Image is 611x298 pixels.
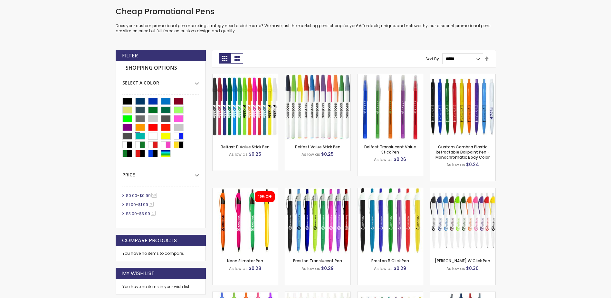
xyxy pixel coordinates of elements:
[374,266,393,271] span: As low as
[435,258,490,263] a: [PERSON_NAME] W Click Pen
[466,161,479,168] span: $0.24
[430,74,495,79] a: Custom Cambria Plastic Retractable Ballpoint Pen - Monochromatic Body Color
[213,74,278,79] a: Belfast B Value Stick Pen
[285,74,350,79] a: Belfast Value Stick Pen
[126,193,137,198] span: $0.00
[122,237,177,244] strong: Compare Products
[122,52,138,59] strong: Filter
[213,74,278,140] img: Belfast B Value Stick Pen
[371,258,409,263] a: Preston B Click Pen
[122,284,199,289] div: You have no items in your wish list.
[293,258,342,263] a: Preston Translucent Pen
[301,266,320,271] span: As low as
[122,270,155,277] strong: My Wish List
[394,265,406,272] span: $0.29
[227,258,263,263] a: Neon Slimster Pen
[430,292,495,297] a: Style Dart Solid Colored Pens
[122,75,199,86] div: Select A Color
[358,74,423,79] a: Belfast Translucent Value Stick Pen
[116,6,496,17] h1: Cheap Promotional Pens
[285,188,350,193] a: Preston Translucent Pen
[116,6,496,34] div: Does your custom promotional pen marketing strategy need a pick me up? We have just the marketing...
[213,292,278,297] a: Orlando Bright Value Click Stick Pen
[301,152,320,157] span: As low as
[358,188,423,193] a: Preston B Click Pen
[249,151,261,157] span: $0.25
[124,211,158,216] a: $3.00-$3.991
[139,193,151,198] span: $0.99
[425,56,439,61] label: Sort By
[249,265,261,272] span: $0.28
[358,292,423,297] a: Orlando Value Click Stick Pen White Body
[446,266,465,271] span: As low as
[151,211,156,216] span: 1
[430,74,495,140] img: Custom Cambria Plastic Retractable Ballpoint Pen - Monochromatic Body Color
[213,188,278,253] img: Neon Slimster Pen
[229,152,248,157] span: As low as
[122,61,199,75] strong: Shopping Options
[358,188,423,253] img: Preston B Click Pen
[116,246,206,261] div: You have no items to compare.
[321,151,334,157] span: $0.25
[430,188,495,253] img: Preston W Click Pen
[213,188,278,193] a: Neon Slimster Pen
[374,157,393,162] span: As low as
[124,193,159,198] a: $0.00-$0.9950
[295,144,340,150] a: Belfast Value Stick Pen
[122,167,199,178] div: Price
[221,144,270,150] a: Belfast B Value Stick Pen
[285,292,350,297] a: Orlando Value Click Stick Pen Solid Body
[430,188,495,193] a: Preston W Click Pen
[358,74,423,140] img: Belfast Translucent Value Stick Pen
[435,144,490,160] a: Custom Cambria Plastic Retractable Ballpoint Pen - Monochromatic Body Color
[285,74,350,140] img: Belfast Value Stick Pen
[139,211,150,216] span: $3.99
[285,188,350,253] img: Preston Translucent Pen
[126,211,137,216] span: $3.00
[466,265,479,272] span: $0.30
[138,202,148,207] span: $1.99
[151,193,157,198] span: 50
[446,162,465,167] span: As low as
[219,53,231,64] strong: Grid
[229,266,248,271] span: As low as
[394,156,406,163] span: $0.26
[149,202,154,207] span: 9
[364,144,416,155] a: Belfast Translucent Value Stick Pen
[126,202,136,207] span: $1.00
[321,265,334,272] span: $0.29
[124,202,156,207] a: $1.00-$1.999
[258,194,272,199] div: 10% OFF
